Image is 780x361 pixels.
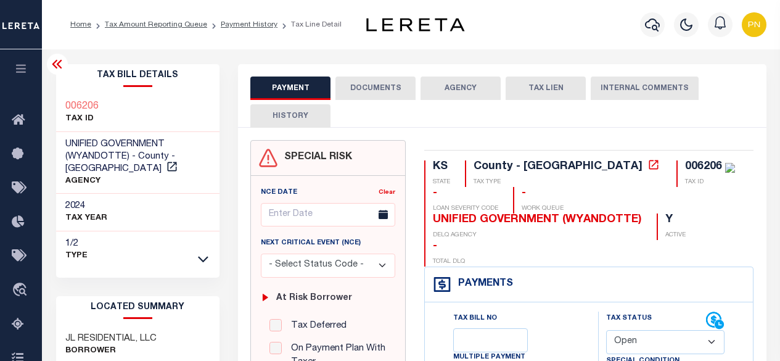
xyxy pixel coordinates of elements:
div: - [433,187,498,201]
div: 006206 [685,161,722,172]
p: STATE [433,178,450,187]
label: NCE Date [261,188,297,198]
img: logo-dark.svg [366,18,465,31]
img: check-icon-green.svg [725,163,735,173]
button: AGENCY [421,77,501,100]
a: Payment History [221,21,277,28]
p: TAX ID [685,178,735,187]
button: PAYMENT [250,77,330,100]
div: Y [665,214,686,227]
a: Clear [379,189,395,196]
div: UNIFIED GOVERNMENT (WYANDOTTE) [433,214,642,227]
p: TAX YEAR [65,212,107,225]
div: County - [GEOGRAPHIC_DATA] [474,161,642,172]
label: Next Critical Event (NCE) [261,238,361,249]
p: LOAN SEVERITY CODE [433,204,498,214]
h2: Tax Bill Details [56,64,220,87]
input: Enter Date [261,203,395,227]
span: UNIFIED GOVERNMENT (WYANDOTTE) - County - [GEOGRAPHIC_DATA] [65,139,175,173]
a: Home [70,21,91,28]
a: Tax Amount Reporting Queue [105,21,207,28]
p: TAX ID [65,113,99,125]
h4: Payments [452,278,513,290]
p: AGENCY [65,175,211,188]
label: Tax Deferred [285,319,347,333]
div: - [522,187,564,201]
p: Borrower [65,345,157,357]
label: Tax Bill No [453,313,497,324]
p: Type [65,250,88,262]
h4: SPECIAL RISK [278,152,352,164]
li: Tax Line Detail [277,19,342,30]
p: WORK QUEUE [522,204,564,214]
a: 006206 [65,101,99,113]
button: DOCUMENTS [335,77,416,100]
h6: At Risk Borrower [276,293,352,304]
div: - [433,240,465,254]
button: TAX LIEN [506,77,586,100]
h3: 2024 [65,200,107,212]
div: KS [433,160,450,174]
button: INTERNAL COMMENTS [591,77,699,100]
p: ACTIVE [665,231,686,240]
button: HISTORY [250,104,330,128]
img: svg+xml;base64,PHN2ZyB4bWxucz0iaHR0cDovL3d3dy53My5vcmcvMjAwMC9zdmciIHBvaW50ZXItZXZlbnRzPSJub25lIi... [742,12,766,37]
p: DELQ AGENCY [433,231,642,240]
h2: LOCATED SUMMARY [56,296,220,319]
p: TOTAL DLQ [433,257,465,267]
h3: JL RESIDENTIAL, LLC [65,333,157,345]
label: Tax Status [606,313,652,324]
p: TAX TYPE [474,178,662,187]
h3: 1/2 [65,238,88,250]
